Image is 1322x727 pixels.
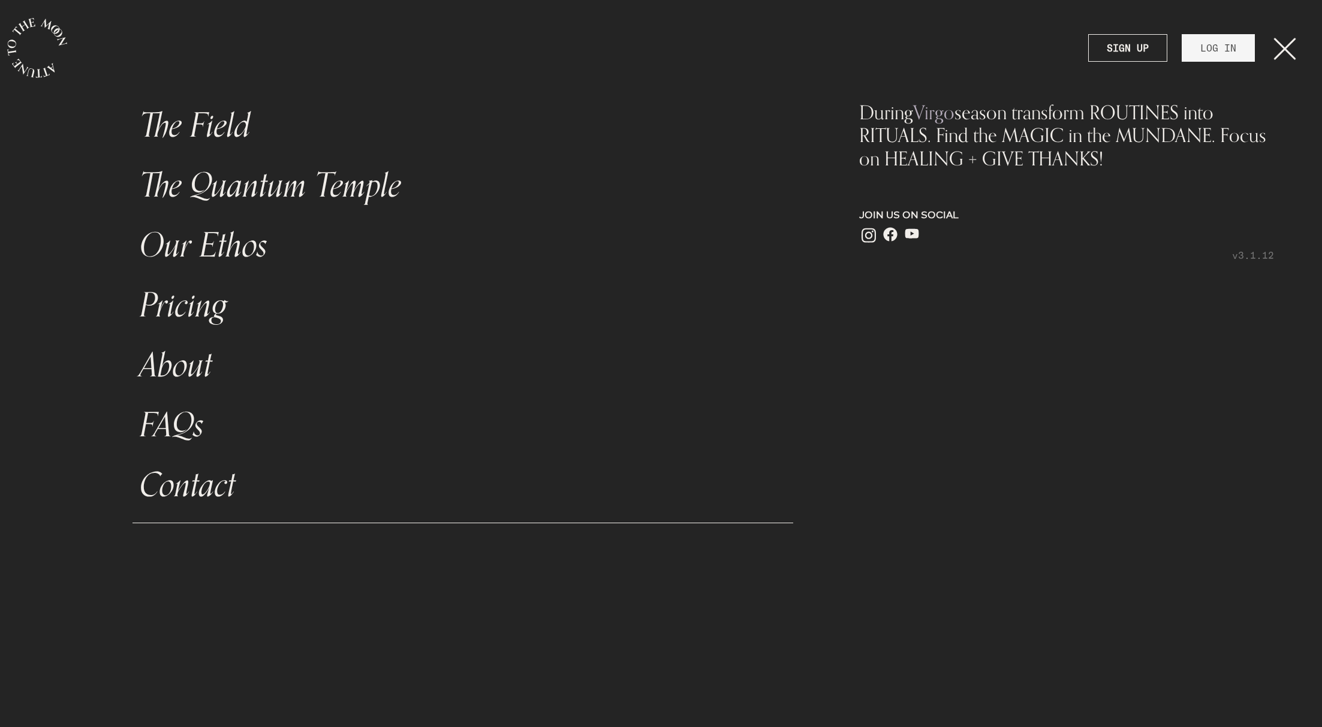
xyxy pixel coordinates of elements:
[132,336,794,396] a: About
[132,276,794,336] a: Pricing
[132,96,794,156] a: The Field
[1182,34,1255,62] a: LOG IN
[859,101,1274,170] div: During season transform ROUTINES into RITUALS. Find the MAGIC in the MUNDANE. Focus on HEALING + ...
[859,208,1274,222] p: JOIN US ON SOCIAL
[132,216,794,276] a: Our Ethos
[1088,34,1167,62] a: SIGN UP
[1107,41,1149,55] strong: SIGN UP
[132,396,794,455] a: FAQs
[132,156,794,216] a: The Quantum Temple
[859,248,1274,263] p: v3.1.12
[132,455,794,515] a: Contact
[913,100,954,124] span: Virgo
